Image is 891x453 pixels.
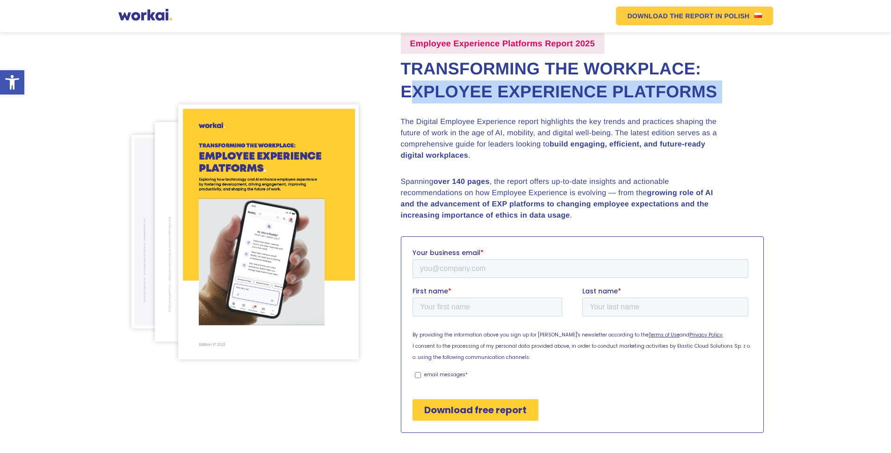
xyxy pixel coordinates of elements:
[627,13,713,19] em: DOWNLOAD THE REPORT
[401,58,764,103] h2: Transforming the Workplace: Exployee Experience Platforms
[401,33,604,54] label: Employee Experience Platforms Report 2025
[616,7,773,25] a: DOWNLOAD THE REPORTIN POLISHPolish flag
[401,189,713,219] strong: growing role of AI and the advancement of EXP platforms to changing employee expectations and the...
[178,104,358,359] img: DEX-2024-v2.2.png
[434,178,490,186] strong: over 140 pages
[401,117,728,161] p: The Digital Employee Experience report highlights the key trends and practices shaping the future...
[401,176,728,221] p: Spanning , the report offers up-to-date insights and actionable recommendations on how Employee E...
[401,140,705,160] strong: build engaging, efficient, and future-ready digital workplaces
[131,135,268,329] img: DEX-2024-str-30.png
[413,248,752,429] iframe: Form 0
[754,13,762,18] img: Polish flag
[155,122,310,342] img: DEX-2024-str-8.png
